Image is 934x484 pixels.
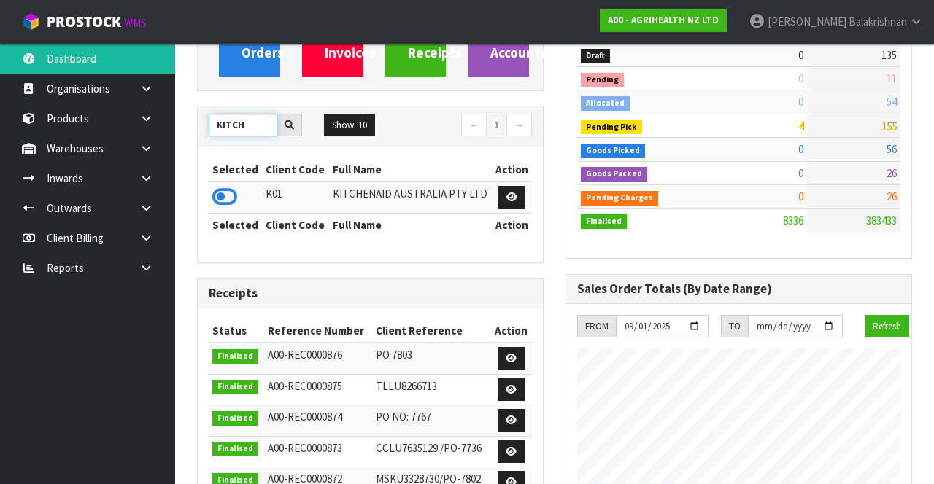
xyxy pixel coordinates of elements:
[798,142,803,156] span: 0
[881,48,897,62] span: 135
[381,114,532,139] nav: Page navigation
[268,410,342,423] span: A00-REC0000874
[768,15,846,28] span: [PERSON_NAME]
[124,16,147,30] small: WMS
[581,214,627,229] span: Finalised
[581,167,647,181] span: Goods Packed
[212,380,258,394] span: Finalised
[798,71,803,85] span: 0
[849,15,907,28] span: Balakrishnan
[209,213,262,236] th: Selected
[608,14,719,26] strong: A00 - AGRIHEALTH NZ LTD
[212,349,258,364] span: Finalised
[798,48,803,62] span: 0
[492,158,532,181] th: Action
[486,114,507,137] a: 1
[268,348,342,362] span: A00-REC0000876
[721,315,748,338] div: TO
[798,166,803,180] span: 0
[209,319,264,343] th: Status
[461,114,487,137] a: ←
[490,319,532,343] th: Action
[577,282,900,296] h3: Sales Order Totals (By Date Range)
[209,158,262,181] th: Selected
[865,315,909,338] button: Refresh
[209,114,277,136] input: Search clients
[376,348,412,362] span: PO 7803
[887,190,897,203] span: 26
[798,95,803,109] span: 0
[887,71,897,85] span: 11
[212,411,258,426] span: Finalised
[268,441,342,455] span: A00-REC0000873
[581,96,630,111] span: Allocated
[492,213,532,236] th: Action
[212,442,258,456] span: Finalised
[329,213,492,236] th: Full Name
[887,166,897,180] span: 26
[581,49,610,63] span: Draft
[264,319,372,343] th: Reference Number
[376,410,431,423] span: PO NO: 7767
[376,441,482,455] span: CCLU7635129 /PO-7736
[887,142,897,156] span: 56
[329,181,492,213] td: KITCHENAID AUSTRALIA PTY LTD
[798,119,803,133] span: 4
[329,158,492,181] th: Full Name
[577,315,616,338] div: FROM
[866,214,897,227] span: 383433
[783,214,803,227] span: 8336
[262,158,328,181] th: Client Code
[881,119,897,133] span: 155
[581,144,645,158] span: Goods Picked
[324,114,375,137] button: Show: 10
[887,95,897,109] span: 54
[372,319,490,343] th: Client Reference
[22,12,40,31] img: cube-alt.png
[506,114,532,137] a: →
[600,9,727,32] a: A00 - AGRIHEALTH NZ LTD
[268,379,342,393] span: A00-REC0000875
[262,213,328,236] th: Client Code
[798,190,803,203] span: 0
[581,120,642,135] span: Pending Pick
[262,181,328,213] td: K01
[581,191,658,206] span: Pending Charges
[376,379,437,393] span: TLLU8266713
[209,286,532,300] h3: Receipts
[47,12,121,31] span: ProStock
[581,73,624,87] span: Pending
